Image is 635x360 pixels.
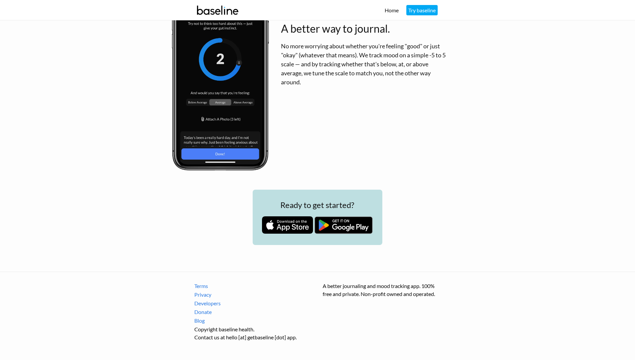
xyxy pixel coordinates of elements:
a: Donate [194,308,313,316]
p: Copyright baseline health. Contact us at hello [at] getbaseline [dot] app. [194,325,313,341]
a: Terms [194,282,313,290]
img: Download on the App Store [262,216,313,234]
p: A better journaling and mood tracking app. 100% free and private. Non-profit owned and operated. [323,282,441,298]
p: No more worrying about whether you're feeling "good" or just "okay" (whatever that means). We tra... [281,42,448,87]
img: baseline [194,1,241,19]
h2: Ready to get started? [262,199,373,211]
a: Blog [194,317,313,325]
a: Developers [194,299,313,307]
a: Privacy [194,291,313,299]
a: Home [385,7,399,13]
h1: A better way to journal. [281,21,448,37]
a: Try baseline [406,5,438,15]
img: Get it on Google Play [314,216,373,234]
